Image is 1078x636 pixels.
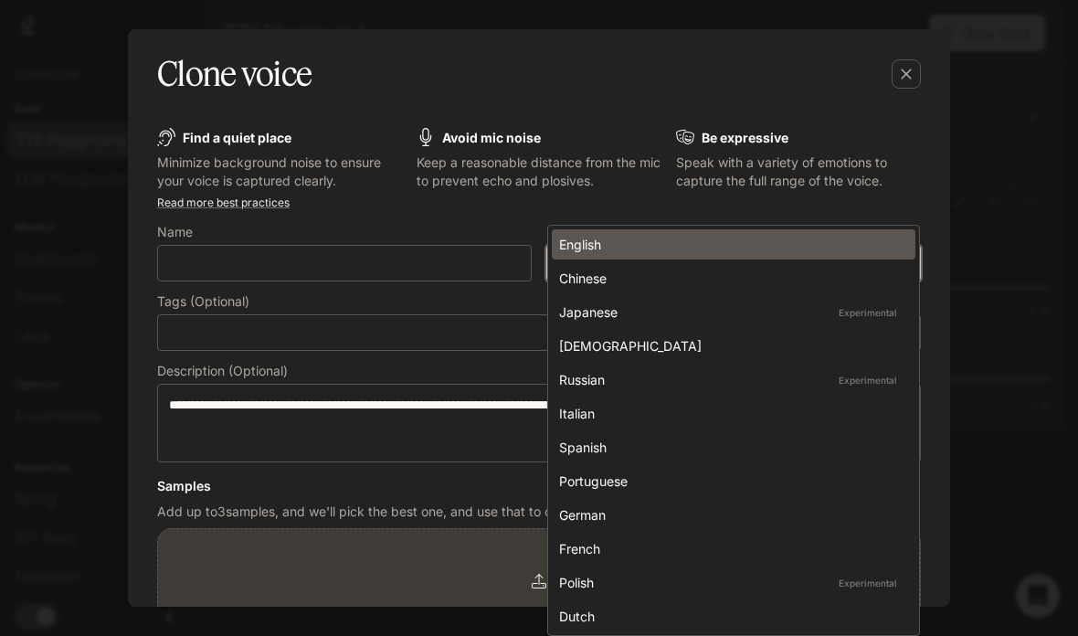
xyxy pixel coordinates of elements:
div: Italian [559,404,901,423]
div: Spanish [559,438,901,457]
div: French [559,539,901,558]
div: Chinese [559,269,901,288]
div: English [559,235,901,254]
p: Experimental [835,304,901,321]
div: Dutch [559,607,901,626]
div: German [559,505,901,525]
p: Experimental [835,372,901,388]
div: [DEMOGRAPHIC_DATA] [559,336,901,355]
div: Polish [559,573,901,592]
div: Japanese [559,302,901,322]
div: Portuguese [559,472,901,491]
div: Russian [559,370,901,389]
p: Experimental [835,575,901,591]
